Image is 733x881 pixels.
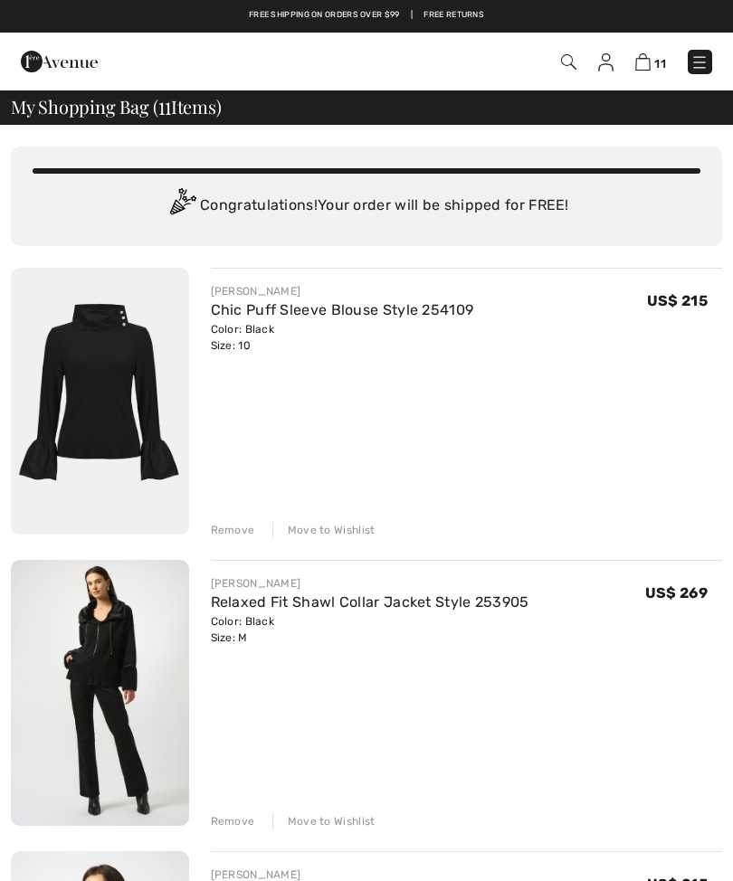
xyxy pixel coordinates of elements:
[272,813,376,829] div: Move to Wishlist
[690,53,709,71] img: Menu
[635,53,651,71] img: Shopping Bag
[11,98,222,116] span: My Shopping Bag ( Items)
[164,188,200,224] img: Congratulation2.svg
[211,301,474,318] a: Chic Puff Sleeve Blouse Style 254109
[211,321,474,354] div: Color: Black Size: 10
[11,268,189,535] img: Chic Puff Sleeve Blouse Style 254109
[654,57,666,71] span: 11
[424,9,484,22] a: Free Returns
[211,613,529,646] div: Color: Black Size: M
[11,560,189,826] img: Relaxed Fit Shawl Collar Jacket Style 253905
[561,54,576,70] img: Search
[272,522,376,538] div: Move to Wishlist
[635,51,666,72] a: 11
[21,43,98,80] img: 1ère Avenue
[645,584,708,602] span: US$ 269
[211,575,529,592] div: [PERSON_NAME]
[598,53,614,71] img: My Info
[211,283,474,299] div: [PERSON_NAME]
[21,52,98,69] a: 1ère Avenue
[411,9,413,22] span: |
[158,93,171,117] span: 11
[211,522,255,538] div: Remove
[249,9,400,22] a: Free shipping on orders over $99
[211,813,255,829] div: Remove
[211,593,529,611] a: Relaxed Fit Shawl Collar Jacket Style 253905
[33,188,700,224] div: Congratulations! Your order will be shipped for FREE!
[647,292,708,309] span: US$ 215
